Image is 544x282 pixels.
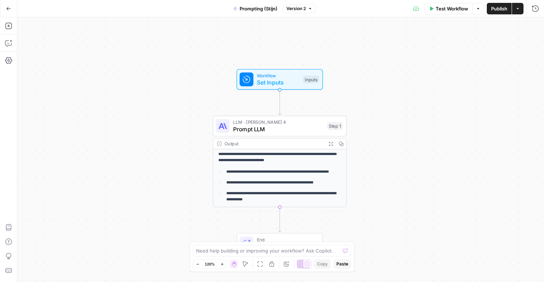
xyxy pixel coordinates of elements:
span: Test Workflow [436,5,468,12]
span: Publish [491,5,507,12]
span: Prompting (Stijn) [240,5,277,12]
button: Publish [487,3,512,14]
span: LLM · [PERSON_NAME] 4 [233,119,324,126]
div: Inputs [303,76,319,83]
button: Paste [334,259,351,269]
div: WorkflowSet InputsInputs [213,69,347,90]
span: Version 2 [286,5,306,12]
button: Prompting (Stijn) [229,3,282,14]
span: Prompt LLM [233,125,324,133]
button: Version 2 [283,4,316,13]
span: Copy [317,261,328,267]
span: Workflow [257,72,300,79]
span: End [257,236,316,243]
span: Set Inputs [257,78,300,87]
div: Step 1 [327,122,343,130]
button: Copy [314,259,331,269]
div: Output [225,140,323,147]
g: Edge from start to step_1 [278,90,281,115]
span: 120% [205,261,215,267]
g: Edge from step_1 to end [278,207,281,232]
div: EndOutput [213,233,347,254]
button: Test Workflow [425,3,472,14]
span: Paste [336,261,348,267]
